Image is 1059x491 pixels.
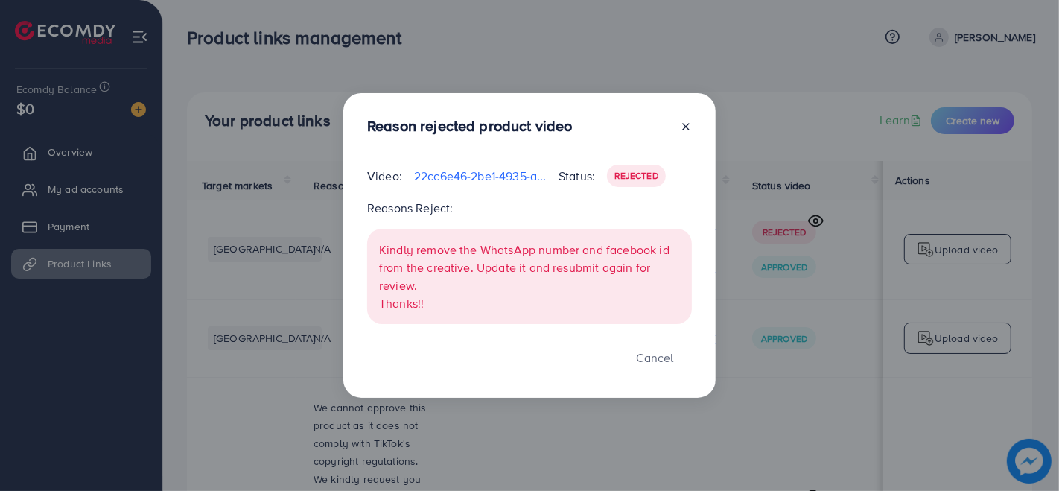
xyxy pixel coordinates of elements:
[367,199,692,217] p: Reasons Reject:
[617,342,692,374] button: Cancel
[615,169,658,182] span: Rejected
[379,241,680,294] p: Kindly remove the WhatsApp number and facebook id from the creative. Update it and resubmit again...
[559,167,595,185] p: Status:
[367,167,402,185] p: Video:
[379,294,680,312] p: Thanks!!
[414,167,547,185] p: 22cc6e46-2be1-4935-a56c-b117ba9080ef-1747158499239.mp4
[367,117,573,135] h3: Reason rejected product video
